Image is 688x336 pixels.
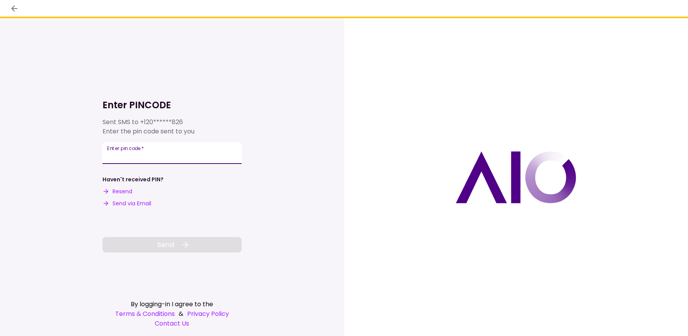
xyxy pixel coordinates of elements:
a: Terms & Conditions [115,309,175,319]
img: AIO logo [456,151,576,203]
span: Send [157,239,174,250]
a: Contact Us [102,319,242,328]
div: Sent SMS to Enter the pin code sent to you [102,118,242,136]
div: & [102,309,242,319]
button: back [8,2,21,15]
div: Haven't received PIN? [102,176,164,184]
div: By logging-in I agree to the [102,299,242,309]
label: Enter pin code [107,145,144,152]
a: Privacy Policy [187,309,229,319]
button: Resend [102,188,132,196]
button: Send via Email [102,200,151,208]
h1: Enter PINCODE [102,99,242,111]
button: Send [102,237,242,252]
